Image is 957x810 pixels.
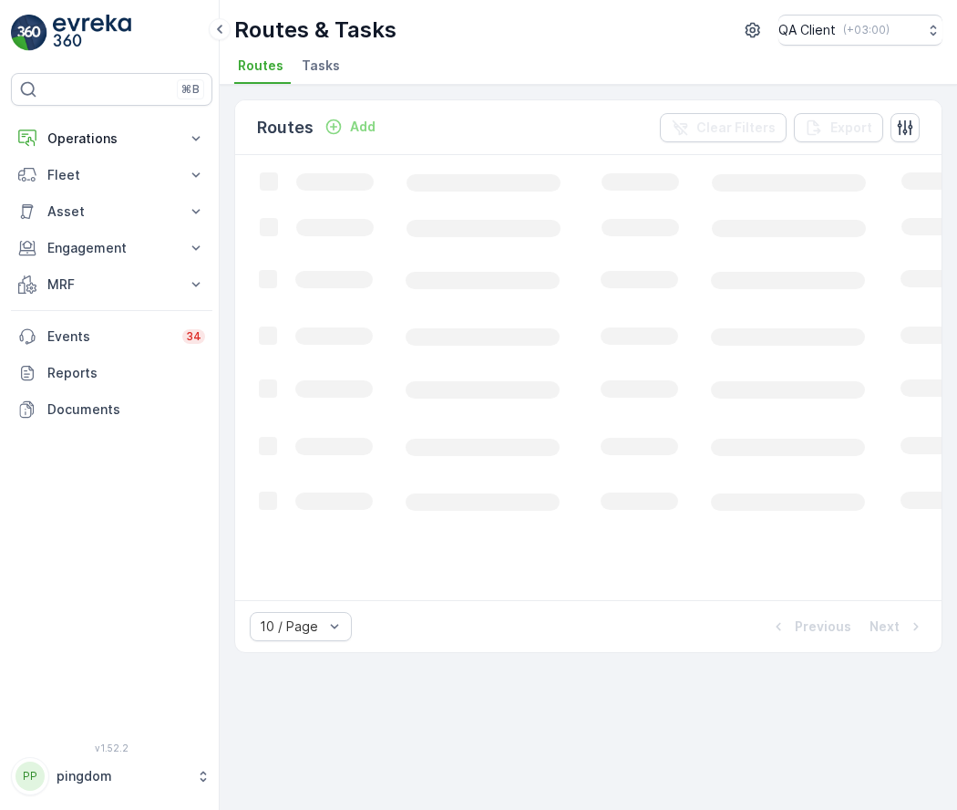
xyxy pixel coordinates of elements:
button: Asset [11,193,212,230]
p: Add [350,118,376,136]
span: Routes [238,57,283,75]
p: Routes & Tasks [234,16,396,45]
button: MRF [11,266,212,303]
span: Tasks [302,57,340,75]
button: Fleet [11,157,212,193]
a: Reports [11,355,212,391]
button: Next [868,616,927,638]
p: ( +03:00 ) [843,23,890,37]
button: Add [317,116,383,138]
p: MRF [47,275,176,294]
p: 34 [186,329,201,344]
a: Events34 [11,318,212,355]
p: Engagement [47,239,176,257]
p: Next [870,618,900,636]
button: PPpingdom [11,757,212,795]
button: Clear Filters [660,113,787,142]
div: PP [15,762,45,791]
img: logo_light-DOdMpM7g.png [53,15,131,51]
p: Operations [47,130,176,148]
p: Reports [47,364,205,382]
a: Documents [11,391,212,428]
span: v 1.52.2 [11,742,212,753]
p: Events [47,327,171,346]
p: ⌘B [181,82,200,97]
p: Export [830,119,872,137]
button: Engagement [11,230,212,266]
img: logo [11,15,47,51]
p: pingdom [57,767,187,785]
p: Routes [257,115,314,140]
button: Operations [11,120,212,157]
p: Fleet [47,166,176,184]
p: Clear Filters [696,119,776,137]
button: QA Client(+03:00) [778,15,942,46]
p: Previous [795,618,851,636]
p: QA Client [778,21,836,39]
button: Export [794,113,883,142]
p: Asset [47,202,176,221]
p: Documents [47,400,205,419]
button: Previous [767,616,853,638]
